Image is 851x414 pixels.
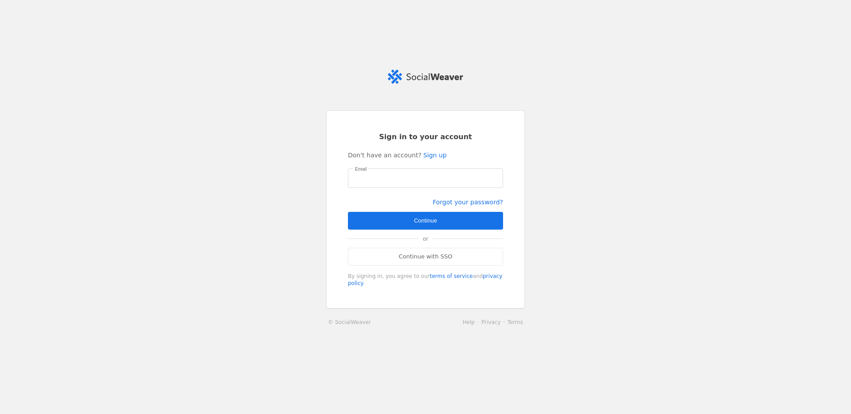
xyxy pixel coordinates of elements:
[418,230,433,248] span: or
[501,318,507,327] li: ·
[328,318,371,327] a: © SocialWeaver
[348,273,502,286] a: privacy policy
[348,212,503,230] button: Continue
[481,319,500,325] a: Privacy
[507,319,523,325] a: Terms
[348,151,422,160] span: Don't have an account?
[348,273,503,287] div: By signing in, you agree to our and .
[475,318,481,327] li: ·
[423,151,447,160] a: Sign up
[433,199,503,206] a: Forgot your password?
[463,319,475,325] a: Help
[379,132,472,142] span: Sign in to your account
[348,248,503,266] a: Continue with SSO
[414,216,437,225] span: Continue
[430,273,473,279] a: terms of service
[355,165,367,173] mat-label: Email
[355,173,496,184] input: Email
